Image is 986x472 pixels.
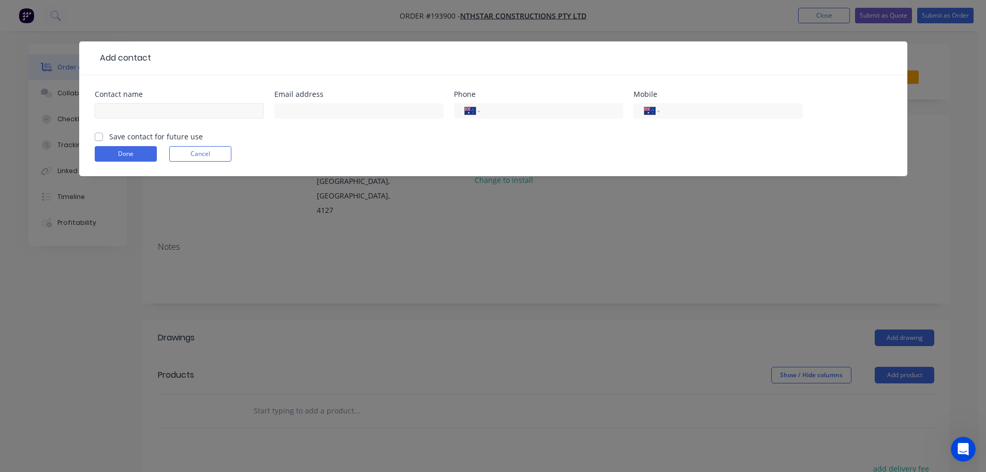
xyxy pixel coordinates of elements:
div: Email address [274,91,444,98]
div: Contact name [95,91,264,98]
iframe: Intercom live chat [951,437,976,462]
label: Save contact for future use [109,131,203,142]
div: Phone [454,91,623,98]
button: Cancel [169,146,231,162]
div: Add contact [95,52,151,64]
button: Done [95,146,157,162]
div: Mobile [634,91,803,98]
